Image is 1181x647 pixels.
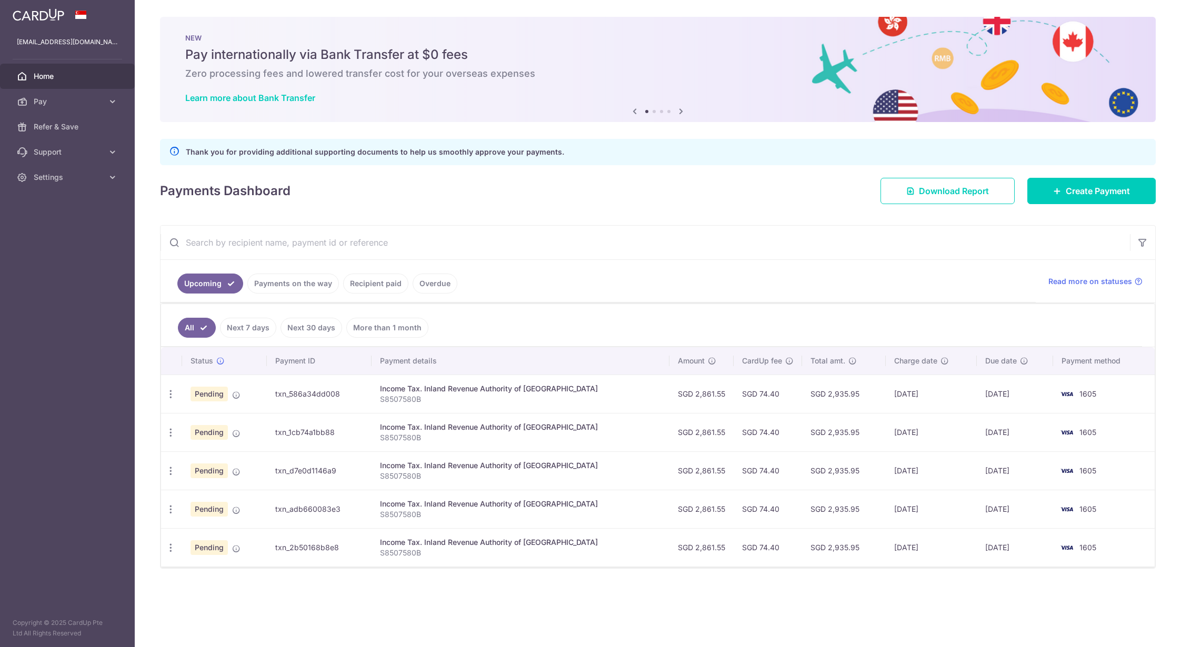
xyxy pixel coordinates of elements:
[267,375,371,413] td: txn_586a34dd008
[34,147,103,157] span: Support
[343,274,408,294] a: Recipient paid
[1079,389,1096,398] span: 1605
[380,548,662,558] p: S8507580B
[17,37,118,47] p: [EMAIL_ADDRESS][DOMAIN_NAME]
[1079,504,1096,513] span: 1605
[977,490,1053,528] td: [DATE]
[886,375,977,413] td: [DATE]
[380,509,662,520] p: S8507580B
[380,432,662,443] p: S8507580B
[380,460,662,471] div: Income Tax. Inland Revenue Authority of [GEOGRAPHIC_DATA]
[191,502,228,517] span: Pending
[267,451,371,490] td: txn_d7e0d1146a9
[886,451,977,490] td: [DATE]
[919,185,989,197] span: Download Report
[413,274,457,294] a: Overdue
[802,490,886,528] td: SGD 2,935.95
[191,387,228,401] span: Pending
[247,274,339,294] a: Payments on the way
[185,67,1130,80] h6: Zero processing fees and lowered transfer cost for your overseas expenses
[1056,464,1077,477] img: Bank Card
[185,46,1130,63] h5: Pay internationally via Bank Transfer at $0 fees
[886,413,977,451] td: [DATE]
[802,413,886,451] td: SGD 2,935.95
[185,93,315,103] a: Learn more about Bank Transfer
[734,490,802,528] td: SGD 74.40
[281,318,342,338] a: Next 30 days
[1079,466,1096,475] span: 1605
[177,274,243,294] a: Upcoming
[1079,428,1096,437] span: 1605
[669,490,734,528] td: SGD 2,861.55
[160,17,1156,122] img: Bank transfer banner
[1056,426,1077,439] img: Bank Card
[977,528,1053,567] td: [DATE]
[161,226,1130,259] input: Search by recipient name, payment id or reference
[802,451,886,490] td: SGD 2,935.95
[1056,503,1077,515] img: Bank Card
[977,451,1053,490] td: [DATE]
[810,356,845,366] span: Total amt.
[1048,276,1143,287] a: Read more on statuses
[894,356,937,366] span: Charge date
[886,528,977,567] td: [DATE]
[220,318,276,338] a: Next 7 days
[380,394,662,405] p: S8507580B
[977,375,1053,413] td: [DATE]
[742,356,782,366] span: CardUp fee
[191,540,228,555] span: Pending
[186,146,564,158] p: Thank you for providing additional supporting documents to help us smoothly approve your payments.
[734,528,802,567] td: SGD 74.40
[13,8,64,21] img: CardUp
[267,413,371,451] td: txn_1cb74a1bb88
[802,375,886,413] td: SGD 2,935.95
[160,181,291,200] h4: Payments Dashboard
[669,375,734,413] td: SGD 2,861.55
[985,356,1017,366] span: Due date
[669,413,734,451] td: SGD 2,861.55
[380,383,662,394] div: Income Tax. Inland Revenue Authority of [GEOGRAPHIC_DATA]
[977,413,1053,451] td: [DATE]
[1079,543,1096,552] span: 1605
[191,356,213,366] span: Status
[734,451,802,490] td: SGD 74.40
[267,490,371,528] td: txn_adb660083e3
[669,528,734,567] td: SGD 2,861.55
[880,178,1015,204] a: Download Report
[380,537,662,548] div: Income Tax. Inland Revenue Authority of [GEOGRAPHIC_DATA]
[1056,388,1077,400] img: Bank Card
[734,375,802,413] td: SGD 74.40
[886,490,977,528] td: [DATE]
[380,499,662,509] div: Income Tax. Inland Revenue Authority of [GEOGRAPHIC_DATA]
[1056,541,1077,554] img: Bank Card
[380,471,662,481] p: S8507580B
[267,528,371,567] td: txn_2b50168b8e8
[185,34,1130,42] p: NEW
[1048,276,1132,287] span: Read more on statuses
[191,463,228,478] span: Pending
[267,347,371,375] th: Payment ID
[34,71,103,82] span: Home
[34,122,103,132] span: Refer & Save
[669,451,734,490] td: SGD 2,861.55
[346,318,428,338] a: More than 1 month
[34,172,103,183] span: Settings
[1066,185,1130,197] span: Create Payment
[34,96,103,107] span: Pay
[178,318,216,338] a: All
[1027,178,1156,204] a: Create Payment
[678,356,705,366] span: Amount
[372,347,670,375] th: Payment details
[380,422,662,432] div: Income Tax. Inland Revenue Authority of [GEOGRAPHIC_DATA]
[1053,347,1155,375] th: Payment method
[734,413,802,451] td: SGD 74.40
[802,528,886,567] td: SGD 2,935.95
[191,425,228,440] span: Pending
